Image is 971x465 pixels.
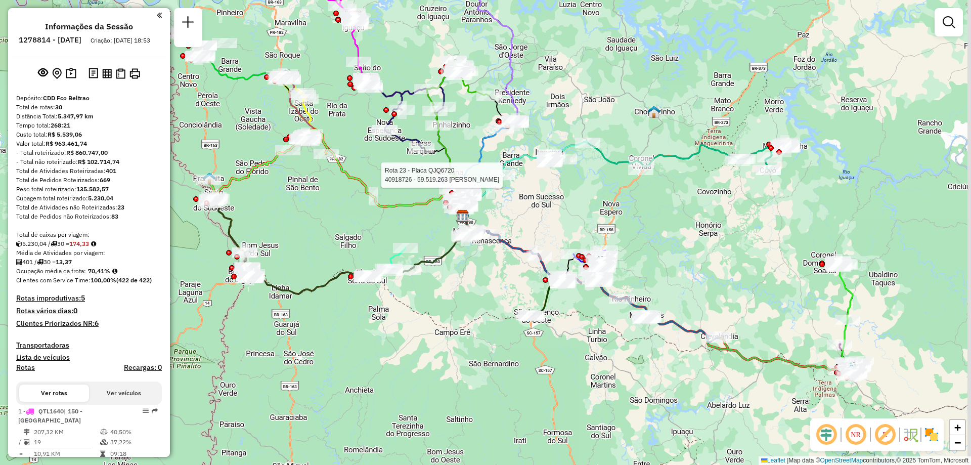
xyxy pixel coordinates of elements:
[192,40,217,51] div: Atividade não roteirizada - ASS DOS MORADORES A
[844,362,857,375] img: Palmas
[16,248,162,258] div: Média de Atividades por viagem:
[16,353,162,362] h4: Lista de veículos
[16,267,86,275] span: Ocupação média da frota:
[820,457,863,464] a: OpenStreetMap
[950,435,965,450] a: Zoom out
[100,429,108,435] i: % de utilização do peso
[43,94,90,102] strong: CDD Fco Beltrao
[589,262,614,272] div: Atividade não roteirizada - NESTOR LACHMAN E CIA
[16,166,162,176] div: Total de Atividades Roteirizadas:
[16,94,162,103] div: Depósito:
[16,259,22,265] i: Total de Atividades
[355,76,380,86] div: Atividade não roteirizada - CONVENIENCIA SALTO C
[95,319,99,328] strong: 6
[761,457,785,464] a: Leaflet
[64,66,78,81] button: Painel de Sugestão
[939,12,959,32] a: Exibir filtros
[157,9,162,21] a: Clique aqui para minimizar o painel
[16,212,162,221] div: Total de Pedidos não Roteirizados:
[89,385,159,402] button: Ver veículos
[647,105,660,118] img: Chopinzinho
[16,185,162,194] div: Peso total roteirizado:
[18,407,82,424] span: 1 -
[100,176,110,184] strong: 669
[354,75,379,85] div: Atividade não roteirizada - SILVOMAR BORGES
[51,241,57,247] i: Total de rotas
[16,157,162,166] div: - Total não roteirizado:
[55,103,62,111] strong: 30
[46,140,87,147] strong: R$ 963.461,74
[152,408,158,414] em: Rota exportada
[591,263,616,273] div: Atividade não roteirizada - 60.719.653 MARCILENE HAUPT
[16,276,91,284] span: Clientes com Service Time:
[124,363,162,372] h4: Recargas: 0
[18,437,23,447] td: /
[629,157,654,167] div: Atividade não roteirizada - 36.524.992 AMILDA LUCHTENBERG DE MORAIS
[354,79,379,89] div: Atividade não roteirizada - COMERCIO ATACADISTA
[16,241,22,247] i: Cubagem total roteirizado
[88,267,110,275] strong: 70,41%
[355,80,380,90] div: Atividade não roteirizada - GILMAR ONOFRE RECICL
[185,51,210,61] div: Atividade não roteirizada - CLARICE INES SAUER
[16,139,162,148] div: Valor total:
[954,436,961,449] span: −
[78,158,119,165] strong: R$ 102.714,74
[923,427,940,443] img: Exibir/Ocultar setores
[48,131,82,138] strong: R$ 5.539,06
[76,185,109,193] strong: 135.582,57
[203,172,216,185] img: Pranchita
[81,293,85,303] strong: 5
[100,451,105,457] i: Tempo total em rota
[127,66,142,81] button: Imprimir Rotas
[56,258,72,266] strong: 13,37
[18,407,82,424] span: | 150 - [GEOGRAPHIC_DATA]
[117,203,124,211] strong: 23
[112,268,117,274] em: Média calculada utilizando a maior ocupação (%Peso ou %Cubagem) de cada rota da sessão. Rotas cro...
[16,363,35,372] a: Rotas
[16,148,162,157] div: - Total roteirizado:
[16,239,162,248] div: 5.230,04 / 30 =
[950,420,965,435] a: Zoom in
[38,407,64,415] span: QTL1640
[954,421,961,434] span: +
[110,427,158,437] td: 40,50%
[873,422,897,447] span: Exibir rótulo
[16,121,162,130] div: Tempo total:
[33,437,100,447] td: 19
[16,203,162,212] div: Total de Atividades não Roteirizadas:
[37,259,43,265] i: Total de rotas
[787,457,788,464] span: |
[86,66,100,81] button: Logs desbloquear sessão
[58,112,94,120] strong: 5.347,97 km
[91,276,116,284] strong: 100,00%
[592,256,605,269] img: 706 UDC Light Pato Branco
[814,422,838,447] span: Ocultar deslocamento
[16,112,162,121] div: Distância Total:
[110,449,158,459] td: 09:18
[69,240,89,247] strong: 174,33
[86,36,154,45] div: Criação: [DATE] 18:53
[16,230,162,239] div: Total de caixas por viagem:
[456,209,469,223] img: CDD Fco Beltrao
[73,306,77,315] strong: 0
[19,35,81,45] h6: 1278814 - [DATE]
[100,439,108,445] i: % de utilização da cubagem
[628,165,653,175] div: Atividade não roteirizada - ROMOLO DUARTE
[16,341,162,350] h4: Transportadoras
[845,364,858,377] img: outro_1
[88,194,113,202] strong: 5.230,04
[353,73,378,83] div: Atividade não roteirizada - LEONI GARCIA E CIA L
[16,103,162,112] div: Total de rotas:
[50,66,64,81] button: Centralizar mapa no depósito ou ponto de apoio
[902,427,918,443] img: Fluxo de ruas
[354,74,379,84] div: Atividade não roteirizada - PANDOLFI COMBUSTIVEI
[33,449,100,459] td: 10,91 KM
[24,439,30,445] i: Total de Atividades
[354,77,379,88] div: Atividade não roteirizada - TEREZINHA BECKER LOC
[19,385,89,402] button: Ver rotas
[16,307,162,315] h4: Rotas vários dias:
[33,427,100,437] td: 207,32 KM
[114,66,127,81] button: Visualizar Romaneio
[16,194,162,203] div: Cubagem total roteirizado:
